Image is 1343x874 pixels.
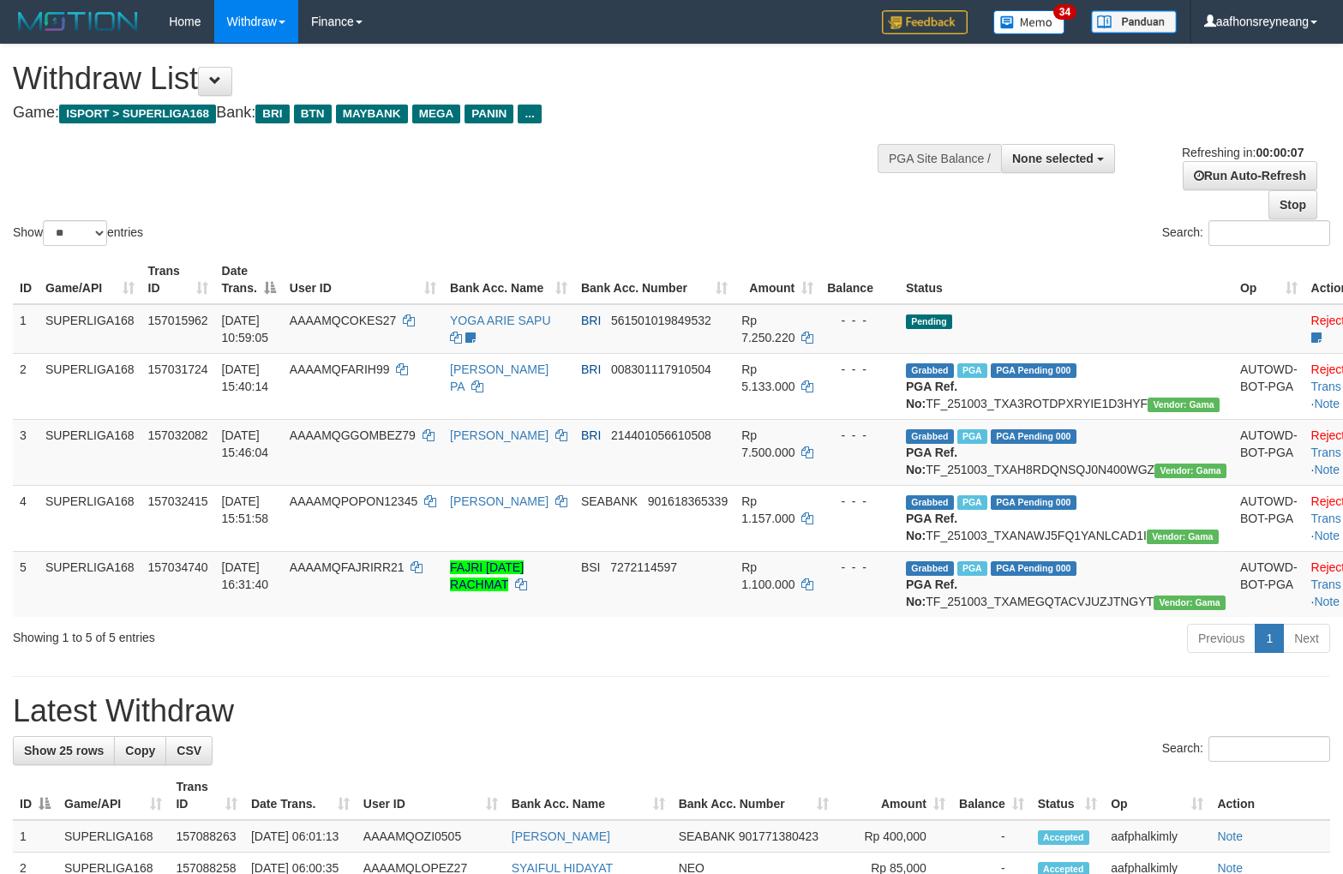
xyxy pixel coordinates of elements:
[290,494,417,508] span: AAAAMQPOPON12345
[952,771,1031,820] th: Balance: activate to sort column ascending
[148,362,208,376] span: 157031724
[59,105,216,123] span: ISPORT > SUPERLIGA168
[836,820,951,853] td: Rp 400,000
[505,771,672,820] th: Bank Acc. Name: activate to sort column ascending
[1283,624,1330,653] a: Next
[952,820,1031,853] td: -
[899,419,1233,485] td: TF_251003_TXAH8RDQNSQJ0N400WGZ
[177,744,201,757] span: CSV
[148,494,208,508] span: 157032415
[283,255,443,304] th: User ID: activate to sort column ascending
[39,419,141,485] td: SUPERLIGA168
[991,495,1076,510] span: PGA Pending
[1210,771,1330,820] th: Action
[169,771,244,820] th: Trans ID: activate to sort column ascending
[13,551,39,617] td: 5
[906,578,957,608] b: PGA Ref. No:
[581,560,601,574] span: BSI
[899,255,1233,304] th: Status
[1233,551,1304,617] td: AUTOWD-BOT-PGA
[739,829,818,843] span: Copy 901771380423 to clipboard
[991,363,1076,378] span: PGA Pending
[906,446,957,476] b: PGA Ref. No:
[336,105,408,123] span: MAYBANK
[244,820,357,853] td: [DATE] 06:01:13
[957,561,987,576] span: Marked by aafnonsreyleab
[1255,624,1284,653] a: 1
[836,771,951,820] th: Amount: activate to sort column ascending
[13,419,39,485] td: 3
[255,105,289,123] span: BRI
[820,255,899,304] th: Balance
[899,551,1233,617] td: TF_251003_TXAMEGQTACVJUZJTNGYT
[741,362,794,393] span: Rp 5.133.000
[222,362,269,393] span: [DATE] 15:40:14
[13,694,1330,728] h1: Latest Withdraw
[1208,220,1330,246] input: Search:
[957,429,987,444] span: Marked by aafheankoy
[734,255,820,304] th: Amount: activate to sort column ascending
[13,622,547,646] div: Showing 1 to 5 of 5 entries
[141,255,215,304] th: Trans ID: activate to sort column ascending
[518,105,541,123] span: ...
[450,362,549,393] a: [PERSON_NAME] PA
[290,362,390,376] span: AAAAMQFARIH99
[169,820,244,853] td: 157088263
[957,495,987,510] span: Marked by aafsengchandara
[294,105,332,123] span: BTN
[148,314,208,327] span: 157015962
[443,255,574,304] th: Bank Acc. Name: activate to sort column ascending
[906,495,954,510] span: Grabbed
[222,428,269,459] span: [DATE] 15:46:04
[906,512,957,542] b: PGA Ref. No:
[222,314,269,344] span: [DATE] 10:59:05
[1256,146,1304,159] strong: 00:00:07
[1001,144,1115,173] button: None selected
[827,493,892,510] div: - - -
[827,361,892,378] div: - - -
[1314,397,1340,410] a: Note
[1038,830,1089,845] span: Accepted
[611,314,711,327] span: Copy 561501019849532 to clipboard
[57,771,169,820] th: Game/API: activate to sort column ascending
[991,561,1076,576] span: PGA Pending
[581,314,601,327] span: BRI
[1147,530,1219,544] span: Vendor URL: https://trx31.1velocity.biz
[878,144,1001,173] div: PGA Site Balance /
[24,744,104,757] span: Show 25 rows
[13,304,39,354] td: 1
[1314,463,1340,476] a: Note
[741,560,794,591] span: Rp 1.100.000
[741,494,794,525] span: Rp 1.157.000
[1154,464,1226,478] span: Vendor URL: https://trx31.1velocity.biz
[741,314,794,344] span: Rp 7.250.220
[581,362,601,376] span: BRI
[412,105,461,123] span: MEGA
[290,314,397,327] span: AAAAMQCOKES27
[906,429,954,444] span: Grabbed
[450,494,549,508] a: [PERSON_NAME]
[148,428,208,442] span: 157032082
[827,559,892,576] div: - - -
[1148,398,1220,412] span: Vendor URL: https://trx31.1velocity.biz
[13,353,39,419] td: 2
[39,485,141,551] td: SUPERLIGA168
[741,428,794,459] span: Rp 7.500.000
[222,494,269,525] span: [DATE] 15:51:58
[610,560,677,574] span: Copy 7272114597 to clipboard
[1314,595,1340,608] a: Note
[899,485,1233,551] td: TF_251003_TXANAWJ5FQ1YANLCAD1I
[1104,820,1210,853] td: aafphalkimly
[13,255,39,304] th: ID
[13,62,878,96] h1: Withdraw List
[215,255,283,304] th: Date Trans.: activate to sort column descending
[574,255,734,304] th: Bank Acc. Number: activate to sort column ascending
[222,560,269,591] span: [DATE] 16:31:40
[450,314,551,327] a: YOGA ARIE SAPU
[1162,220,1330,246] label: Search:
[13,736,115,765] a: Show 25 rows
[13,485,39,551] td: 4
[114,736,166,765] a: Copy
[290,560,405,574] span: AAAAMQFAJRIRR21
[13,9,143,34] img: MOTION_logo.png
